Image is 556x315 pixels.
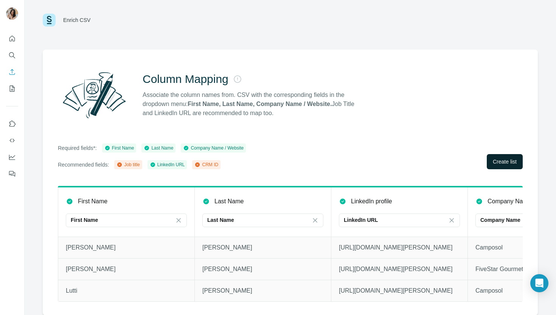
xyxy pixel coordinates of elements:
p: Recommended fields: [58,161,109,168]
button: Search [6,48,18,62]
strong: First Name, Last Name, Company Name / Website. [188,101,332,107]
p: [PERSON_NAME] [66,265,187,274]
p: [PERSON_NAME] [202,265,323,274]
p: [URL][DOMAIN_NAME][PERSON_NAME] [339,243,460,252]
p: [PERSON_NAME] [202,286,323,295]
p: Lutti [66,286,187,295]
button: Dashboard [6,150,18,164]
img: Surfe Logo [43,14,56,27]
p: LinkedIn profile [351,197,392,206]
div: Job title [116,161,140,168]
div: LinkedIn URL [150,161,185,168]
button: My lists [6,82,18,95]
div: Enrich CSV [63,16,90,24]
button: Quick start [6,32,18,45]
p: [PERSON_NAME] [66,243,187,252]
div: Last Name [144,145,173,151]
p: Last Name [207,216,234,224]
p: Company Name [480,216,520,224]
div: First Name [104,145,134,151]
p: First Name [78,197,107,206]
p: [URL][DOMAIN_NAME][PERSON_NAME] [339,265,460,274]
p: [URL][DOMAIN_NAME][PERSON_NAME] [339,286,460,295]
button: Use Surfe on LinkedIn [6,117,18,131]
div: Open Intercom Messenger [530,274,548,292]
button: Create list [487,154,523,169]
button: Enrich CSV [6,65,18,79]
p: Required fields*: [58,144,97,152]
img: Avatar [6,8,18,20]
div: Company Name / Website [183,145,244,151]
p: Associate the column names from. CSV with the corresponding fields in the dropdown menu: Job Titl... [143,90,361,118]
button: Use Surfe API [6,134,18,147]
p: [PERSON_NAME] [202,243,323,252]
img: Surfe Illustration - Column Mapping [58,68,130,122]
p: Last Name [214,197,244,206]
h2: Column Mapping [143,72,228,86]
p: LinkedIn URL [344,216,378,224]
span: Create list [493,158,517,165]
p: First Name [71,216,98,224]
button: Feedback [6,167,18,181]
div: CRM ID [194,161,218,168]
p: Company Name [488,197,531,206]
